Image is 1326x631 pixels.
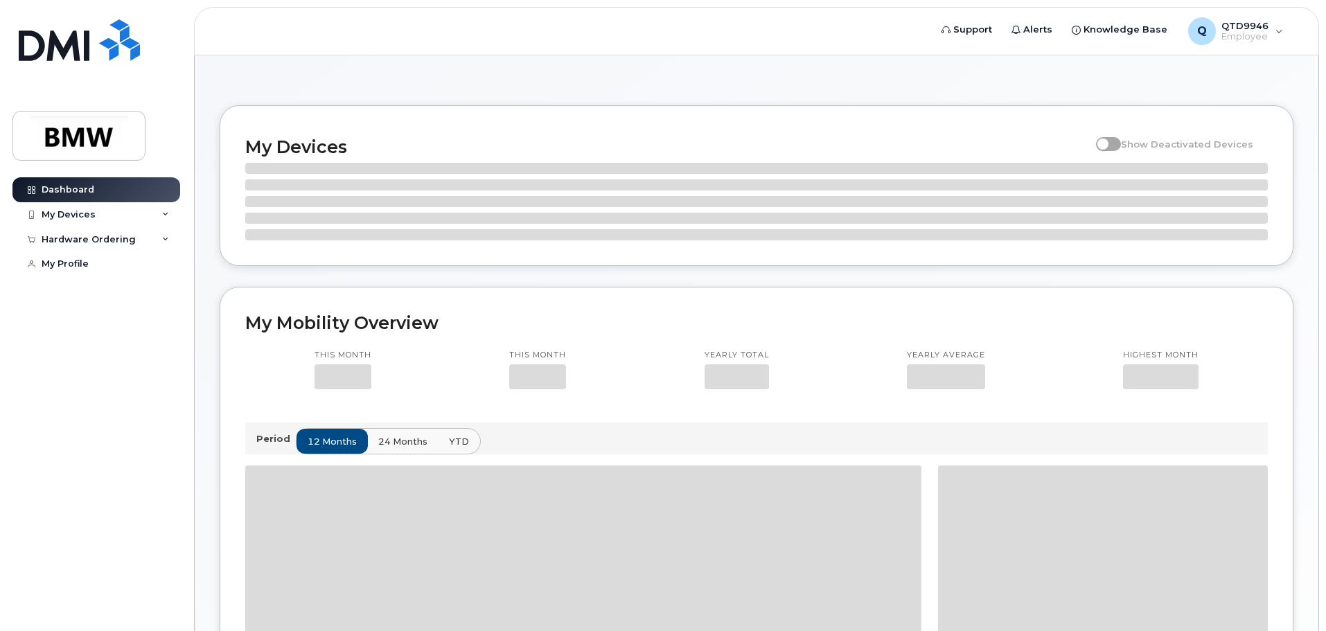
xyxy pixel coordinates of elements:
span: 24 months [378,435,427,448]
p: This month [315,350,371,361]
p: Highest month [1123,350,1199,361]
h2: My Mobility Overview [245,312,1268,333]
p: Yearly total [705,350,769,361]
span: YTD [449,435,469,448]
span: Show Deactivated Devices [1121,139,1253,150]
p: Period [256,432,296,445]
h2: My Devices [245,136,1089,157]
input: Show Deactivated Devices [1096,131,1107,142]
p: Yearly average [907,350,985,361]
p: This month [509,350,566,361]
